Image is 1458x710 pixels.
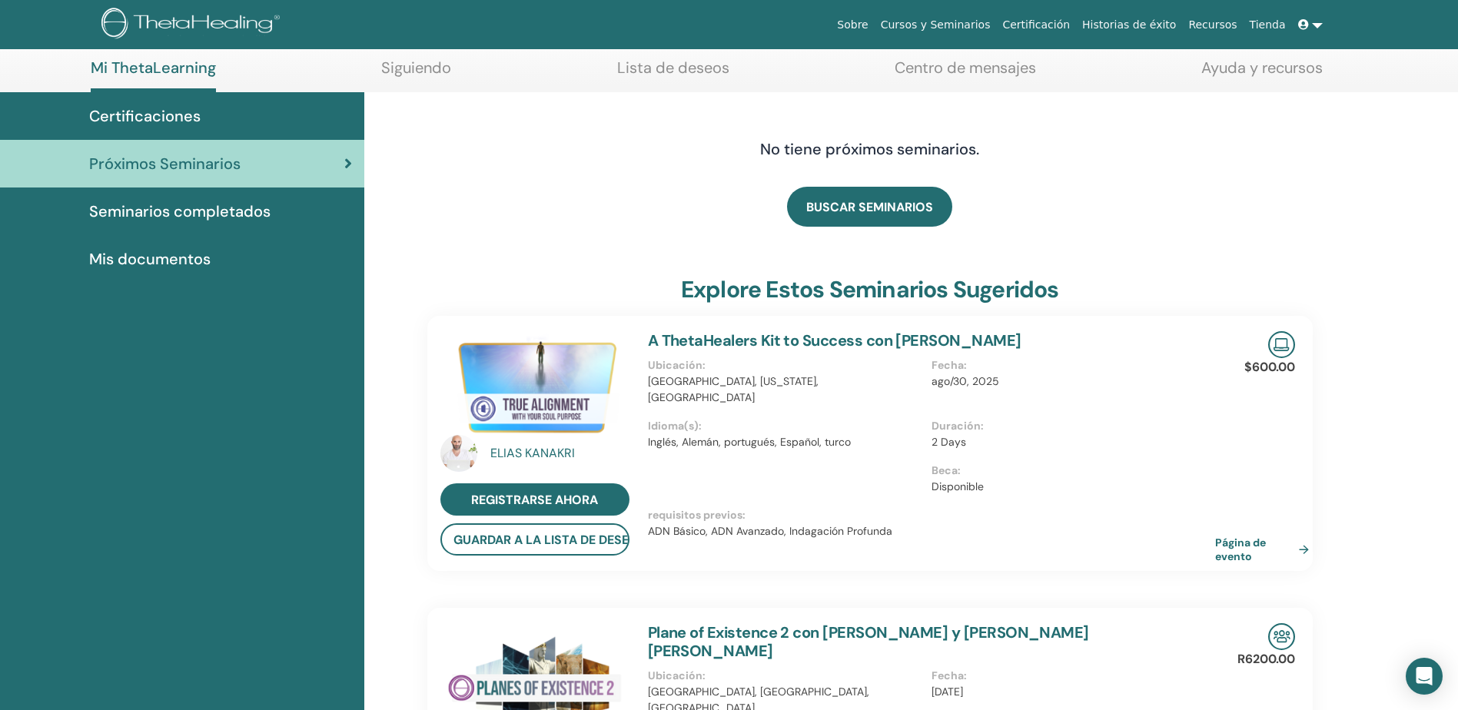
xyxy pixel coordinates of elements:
[681,276,1059,304] h3: Explore estos seminarios sugeridos
[617,58,729,88] a: Lista de deseos
[932,684,1206,700] p: [DATE]
[648,357,922,373] p: Ubicación :
[1268,331,1295,358] img: Live Online Seminar
[1182,11,1243,39] a: Recursos
[648,418,922,434] p: Idioma(s) :
[440,523,629,556] button: Guardar a la lista de deseos
[648,507,1215,523] p: requisitos previos :
[89,247,211,270] span: Mis documentos
[1268,623,1295,650] img: In-Person Seminar
[648,523,1215,539] p: ADN Básico, ADN Avanzado, Indagación Profunda
[101,8,285,42] img: logo.png
[381,58,451,88] a: Siguiendo
[932,434,1206,450] p: 2 Days
[932,479,1206,495] p: Disponible
[895,58,1036,88] a: Centro de mensajes
[91,58,216,92] a: Mi ThetaLearning
[440,435,477,472] img: default.jpg
[89,152,241,175] span: Próximos Seminarios
[1215,536,1315,563] a: Página de evento
[932,373,1206,390] p: ago/30, 2025
[440,331,629,440] img: A ThetaHealers Kit to Success
[932,357,1206,373] p: Fecha :
[440,483,629,516] a: registrarse ahora
[648,330,1021,350] a: A ThetaHealers Kit to Success con [PERSON_NAME]
[1076,11,1182,39] a: Historias de éxito
[490,444,633,463] a: ELIAS KANAKRI
[787,187,952,227] a: BUSCAR SEMINARIOS
[648,373,922,406] p: [GEOGRAPHIC_DATA], [US_STATE], [GEOGRAPHIC_DATA]
[89,105,201,128] span: Certificaciones
[648,434,922,450] p: Inglés, Alemán, portugués, Español, turco
[1406,658,1443,695] div: Open Intercom Messenger
[875,11,997,39] a: Cursos y Seminarios
[1201,58,1323,88] a: Ayuda y recursos
[932,463,1206,479] p: Beca :
[648,668,922,684] p: Ubicación :
[996,11,1076,39] a: Certificación
[471,492,598,508] span: registrarse ahora
[1244,11,1292,39] a: Tienda
[89,200,271,223] span: Seminarios completados
[831,11,874,39] a: Sobre
[806,199,933,215] span: BUSCAR SEMINARIOS
[648,622,1089,661] a: Plane of Existence 2 con [PERSON_NAME] y [PERSON_NAME] [PERSON_NAME]
[1237,650,1295,669] p: R6200.00
[1244,358,1295,377] p: $600.00
[932,668,1206,684] p: Fecha :
[628,140,1112,158] h4: No tiene próximos seminarios.
[932,418,1206,434] p: Duración :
